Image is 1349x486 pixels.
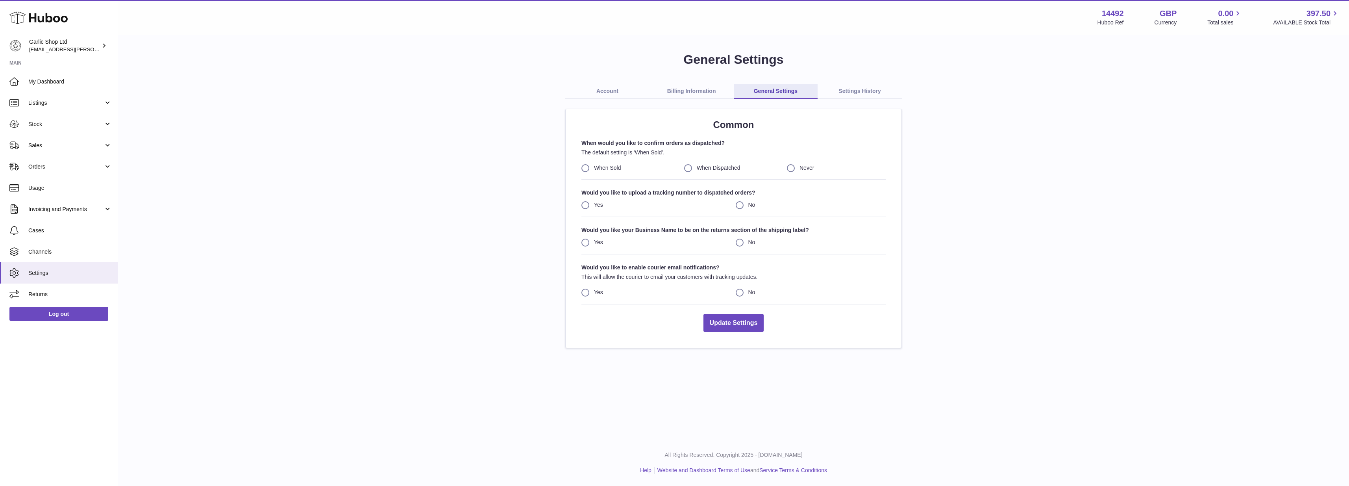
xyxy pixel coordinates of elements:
strong: GBP [1160,8,1177,19]
span: Settings [28,269,112,277]
label: Never [787,164,886,172]
img: alec.veit@garlicshop.co.uk [9,40,21,52]
span: Usage [28,184,112,192]
a: Help [640,467,651,473]
span: 397.50 [1306,8,1330,19]
a: Service Terms & Conditions [759,467,827,473]
span: AVAILABLE Stock Total [1273,19,1340,26]
span: Invoicing and Payments [28,206,104,213]
strong: Would you like to upload a tracking number to dispatched orders? [581,189,886,197]
span: Channels [28,248,112,256]
span: Stock [28,121,104,128]
label: Yes [581,201,732,209]
a: Log out [9,307,108,321]
a: Billing Information [650,84,734,99]
span: [EMAIL_ADDRESS][PERSON_NAME][DOMAIN_NAME] [29,46,158,52]
strong: Would you like your Business Name to be on the returns section of the shipping label? [581,226,886,234]
span: Sales [28,142,104,149]
span: Cases [28,227,112,234]
span: My Dashboard [28,78,112,85]
label: Yes [581,239,732,246]
a: 0.00 Total sales [1207,8,1242,26]
span: Returns [28,291,112,298]
li: and [655,467,827,474]
p: All Rights Reserved. Copyright 2025 - [DOMAIN_NAME] [124,451,1343,459]
label: No [736,289,886,296]
a: Settings History [818,84,902,99]
strong: 14492 [1102,8,1124,19]
a: Website and Dashboard Terms of Use [657,467,750,473]
span: Listings [28,99,104,107]
div: Currency [1155,19,1177,26]
div: Garlic Shop Ltd [29,38,100,53]
button: Update Settings [703,314,764,332]
a: 397.50 AVAILABLE Stock Total [1273,8,1340,26]
span: 0.00 [1218,8,1234,19]
a: Account [565,84,650,99]
span: Orders [28,163,104,171]
label: When Dispatched [684,164,783,172]
label: When Sold [581,164,680,172]
span: Total sales [1207,19,1242,26]
strong: When would you like to confirm orders as dispatched? [581,139,886,147]
p: This will allow the courier to email your customers with tracking updates. [581,273,886,281]
h1: General Settings [131,51,1336,68]
p: The default setting is 'When Sold’. [581,149,886,156]
div: Huboo Ref [1097,19,1124,26]
strong: Would you like to enable courier email notifications? [581,264,886,271]
a: General Settings [734,84,818,99]
h2: Common [581,119,886,131]
label: Yes [581,289,732,296]
label: No [736,201,886,209]
label: No [736,239,886,246]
